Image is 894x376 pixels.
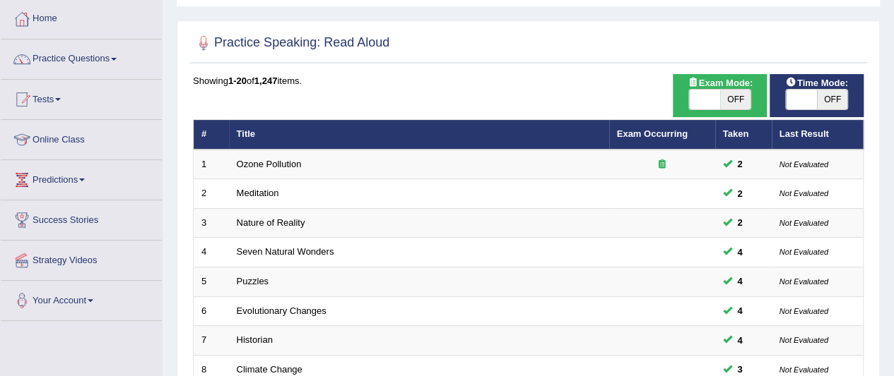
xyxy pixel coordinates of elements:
a: Meditation [237,188,279,198]
th: Title [229,120,609,150]
a: Exam Occurring [617,128,688,139]
a: Puzzles [237,276,269,286]
a: Practice Questions [1,40,162,75]
h2: Practice Speaking: Read Aloud [193,32,389,54]
small: Not Evaluated [780,336,828,344]
small: Not Evaluated [780,160,828,169]
span: OFF [720,90,751,109]
span: You can still take this question [732,157,748,171]
a: Historian [237,334,273,345]
div: Showing of items. [193,74,864,87]
td: 6 [194,296,229,326]
small: Not Evaluated [780,365,828,374]
small: Not Evaluated [780,248,828,256]
small: Not Evaluated [780,307,828,315]
td: 3 [194,208,229,238]
div: Exam occurring question [617,158,707,171]
a: Tests [1,80,162,115]
a: Online Class [1,120,162,155]
td: 2 [194,179,229,209]
span: You can still take this question [732,215,748,230]
small: Not Evaluated [780,277,828,286]
a: Nature of Reality [237,217,305,228]
small: Not Evaluated [780,189,828,198]
a: Ozone Pollution [237,159,302,169]
span: You can still take this question [732,186,748,201]
th: # [194,120,229,150]
td: 1 [194,150,229,179]
small: Not Evaluated [780,219,828,227]
span: You can still take this question [732,274,748,289]
a: Predictions [1,160,162,195]
a: Evolutionary Changes [237,305,327,316]
th: Taken [715,120,772,150]
td: 5 [194,267,229,297]
td: 4 [194,238,229,267]
a: Climate Change [237,364,302,375]
a: Success Stories [1,200,162,236]
div: Show exams occurring in exams [673,74,767,117]
span: You can still take this question [732,303,748,318]
span: You can still take this question [732,245,748,260]
td: 7 [194,326,229,356]
span: You can still take this question [732,333,748,348]
th: Last Result [772,120,864,150]
b: 1-20 [228,75,247,86]
b: 1,247 [254,75,278,86]
span: OFF [817,90,848,109]
span: Exam Mode: [682,75,758,90]
a: Seven Natural Wonders [237,246,334,257]
span: Time Mode: [780,75,854,90]
a: Your Account [1,281,162,316]
a: Strategy Videos [1,241,162,276]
